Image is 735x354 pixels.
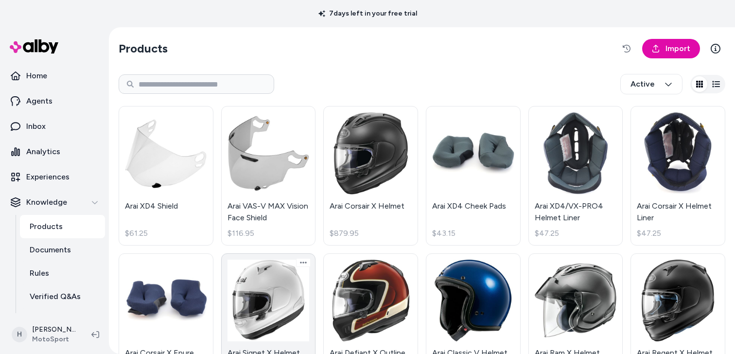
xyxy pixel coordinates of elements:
span: Import [665,43,690,54]
img: alby Logo [10,39,58,53]
a: Import [642,39,700,58]
p: Experiences [26,171,70,183]
a: Inbox [4,115,105,138]
p: [PERSON_NAME] [32,325,76,335]
a: Arai Corsair X Helmet LinerArai Corsair X Helmet Liner$47.25 [630,106,725,246]
a: Arai Corsair X HelmetArai Corsair X Helmet$879.95 [323,106,418,246]
p: 7 days left in your free trial [313,9,423,18]
p: Agents [26,95,52,107]
p: Products [30,221,63,232]
p: Knowledge [26,196,67,208]
h2: Products [119,41,168,56]
button: Knowledge [4,191,105,214]
button: Active [620,74,682,94]
a: Analytics [4,140,105,163]
p: Rules [30,267,49,279]
p: Inbox [26,121,46,132]
a: Home [4,64,105,88]
p: Verified Q&As [30,291,81,302]
a: Arai XD4 Cheek PadsArai XD4 Cheek Pads$43.15 [426,106,521,246]
a: Products [20,215,105,238]
a: Experiences [4,165,105,189]
a: Arai XD4 ShieldArai XD4 Shield$61.25 [119,106,213,246]
a: Arai VAS-V MAX Vision Face ShieldArai VAS-V MAX Vision Face Shield$116.95 [221,106,316,246]
span: MotoSport [32,335,76,344]
p: Documents [30,244,71,256]
a: Rules [20,262,105,285]
a: Arai XD4/VX-PRO4 Helmet LinerArai XD4/VX-PRO4 Helmet Liner$47.25 [528,106,623,246]
a: Documents [20,238,105,262]
a: Verified Q&As [20,285,105,308]
p: Home [26,70,47,82]
button: H[PERSON_NAME]MotoSport [6,319,84,350]
p: Analytics [26,146,60,158]
span: H [12,327,27,342]
a: Agents [4,89,105,113]
a: Reviews [20,308,105,332]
